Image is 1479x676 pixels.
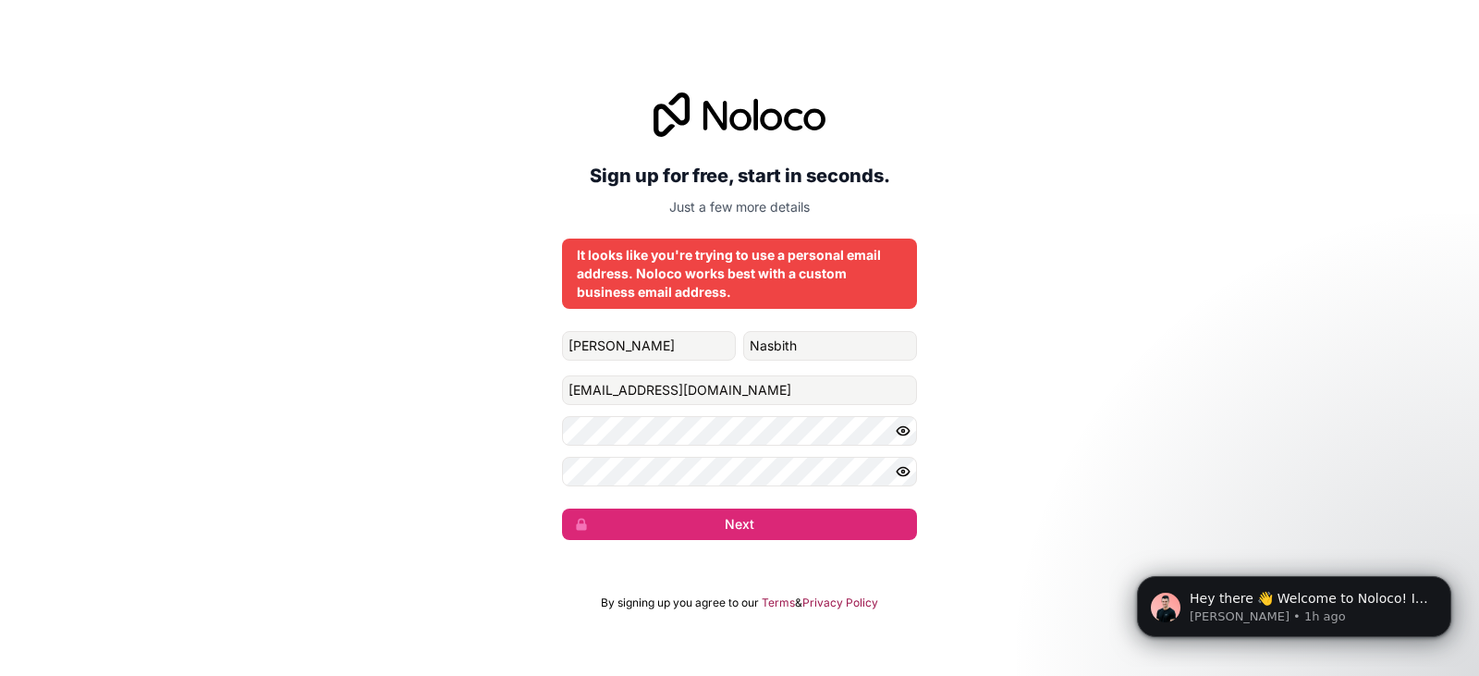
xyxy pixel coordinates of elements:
[762,596,795,610] a: Terms
[601,596,759,610] span: By signing up you agree to our
[562,457,917,486] input: Confirm password
[743,331,917,361] input: family-name
[562,159,917,192] h2: Sign up for free, start in seconds.
[562,331,736,361] input: given-name
[795,596,802,610] span: &
[1109,537,1479,667] iframe: Intercom notifications message
[562,375,917,405] input: Email address
[562,416,917,446] input: Password
[577,246,902,301] div: It looks like you're trying to use a personal email address. Noloco works best with a custom busi...
[802,596,878,610] a: Privacy Policy
[562,509,917,540] button: Next
[562,198,917,216] p: Just a few more details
